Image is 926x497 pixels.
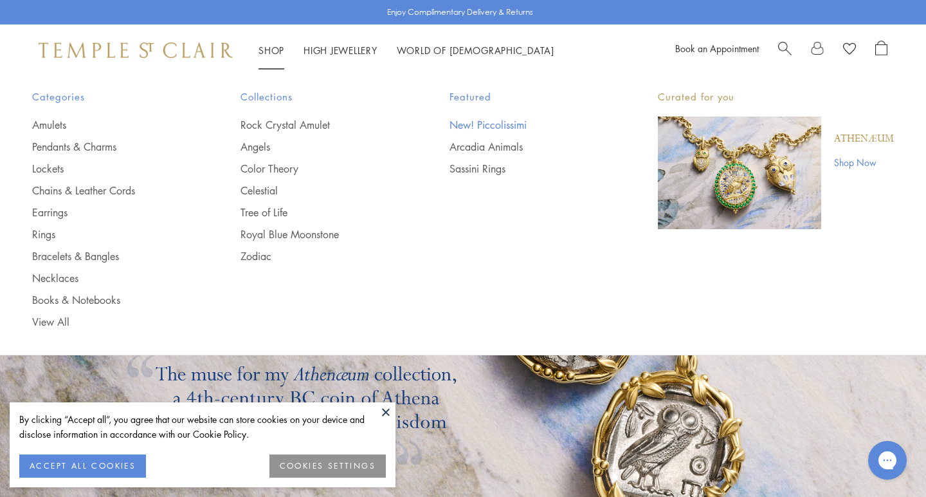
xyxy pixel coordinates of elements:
div: By clicking “Accept all”, you agree that our website can store cookies on your device and disclos... [19,412,386,442]
a: Sassini Rings [449,162,606,176]
a: Celestial [241,183,397,198]
a: Open Shopping Bag [875,41,887,60]
a: Athenæum [834,132,894,146]
a: Tree of Life [241,205,397,220]
iframe: Gorgias live chat messenger [862,436,913,484]
a: Rings [32,227,189,241]
a: Rock Crystal Amulet [241,118,397,132]
a: Angels [241,140,397,154]
a: Chains & Leather Cords [32,183,189,198]
button: COOKIES SETTINGS [269,455,386,478]
a: Search [778,41,792,60]
a: Royal Blue Moonstone [241,227,397,241]
a: View Wishlist [843,41,856,60]
span: Featured [449,89,606,105]
p: Enjoy Complimentary Delivery & Returns [387,6,533,19]
span: Collections [241,89,397,105]
a: Color Theory [241,162,397,176]
button: ACCEPT ALL COOKIES [19,455,146,478]
a: New! Piccolissimi [449,118,606,132]
a: Necklaces [32,271,189,285]
a: Books & Notebooks [32,293,189,307]
p: Curated for you [658,89,894,105]
a: Arcadia Animals [449,140,606,154]
a: View All [32,315,189,329]
a: Shop Now [834,155,894,169]
a: Zodiac [241,249,397,263]
nav: Main navigation [259,42,554,59]
a: Bracelets & Bangles [32,249,189,263]
a: Book an Appointment [675,42,759,55]
span: Categories [32,89,189,105]
img: Temple St. Clair [39,42,233,58]
a: Amulets [32,118,189,132]
a: ShopShop [259,44,284,57]
a: World of [DEMOGRAPHIC_DATA]World of [DEMOGRAPHIC_DATA] [397,44,554,57]
a: Lockets [32,162,189,176]
a: High JewelleryHigh Jewellery [304,44,377,57]
a: Pendants & Charms [32,140,189,154]
a: Earrings [32,205,189,220]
